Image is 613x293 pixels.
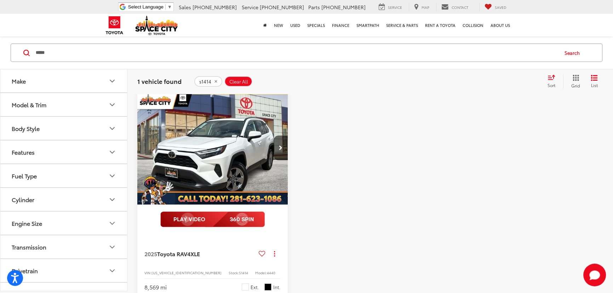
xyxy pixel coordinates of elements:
div: Body Style [12,125,40,132]
div: Features [108,148,116,156]
button: CylinderCylinder [0,188,128,211]
a: Finance [328,14,353,36]
button: Engine SizeEngine Size [0,212,128,235]
a: Home [260,14,270,36]
span: Clear All [229,79,248,84]
div: Make [108,77,116,85]
a: New [270,14,287,36]
span: Sort [548,82,555,88]
span: [PHONE_NUMBER] [321,4,366,11]
div: Features [12,149,35,156]
span: ▼ [167,4,172,10]
img: Toyota [101,14,128,37]
span: XLE [190,249,200,258]
button: Grid View [563,74,585,88]
div: Engine Size [12,220,42,227]
a: Used [287,14,304,36]
button: remove s1414 [194,76,222,87]
div: Cylinder [108,195,116,204]
div: Drivetrain [108,266,116,275]
span: Black [264,283,271,291]
span: 4440 [267,270,275,275]
span: [US_VEHICLE_IDENTIFICATION_NUMBER] [151,270,222,275]
button: Body StyleBody Style [0,117,128,140]
span: Select Language [128,4,164,10]
button: MakeMake [0,70,128,93]
button: Search [558,44,590,62]
span: Ext. [251,284,259,291]
span: Parts [308,4,320,11]
div: Transmission [12,244,46,251]
span: Stock: [229,270,239,275]
a: Map [409,3,435,11]
a: SmartPath [353,14,383,36]
div: Engine Size [108,219,116,228]
span: Grid [571,82,580,88]
span: Sales [179,4,191,11]
div: Transmission [108,243,116,251]
button: DrivetrainDrivetrain [0,259,128,282]
div: Cylinder [12,196,34,203]
button: Fuel TypeFuel Type [0,165,128,188]
span: Service [388,5,402,10]
span: Map [422,5,429,10]
span: Int. [273,284,281,291]
a: Contact [436,3,474,11]
a: Specials [304,14,328,36]
span: [PHONE_NUMBER] [193,4,237,11]
span: s1414 [199,79,211,84]
a: Service [373,3,407,11]
span: 1 vehicle found [137,77,182,85]
span: [PHONE_NUMBER] [260,4,304,11]
img: 2025 Toyota RAV4 XLE [137,91,288,205]
span: dropdown dots [274,251,275,257]
a: 2025Toyota RAV4XLE [144,250,256,258]
div: Model & Trim [108,100,116,109]
a: Service & Parts [383,14,422,36]
span: S1414 [239,270,248,275]
span: VIN: [144,270,151,275]
span: 2025 [144,249,157,258]
a: Collision [459,14,487,36]
span: Toyota RAV4 [157,249,190,258]
button: Clear All [224,76,252,87]
button: TransmissionTransmission [0,236,128,259]
button: Actions [268,247,281,260]
button: Select sort value [544,74,563,88]
a: Select Language​ [128,4,172,10]
a: 2025 Toyota RAV4 XLE2025 Toyota RAV4 XLE2025 Toyota RAV4 XLE2025 Toyota RAV4 XLE [137,91,288,205]
div: Fuel Type [108,172,116,180]
svg: Start Chat [583,264,606,286]
span: Service [242,4,258,11]
div: Make [12,78,26,85]
button: Next image [274,136,288,160]
button: Toggle Chat Window [583,264,606,286]
img: full motion video [160,212,265,227]
span: Model: [255,270,267,275]
div: Model & Trim [12,102,46,108]
img: Space City Toyota [135,16,178,35]
span: ​ [165,4,166,10]
button: List View [585,74,603,88]
span: Contact [452,5,468,10]
a: About Us [487,14,514,36]
div: Drivetrain [12,268,38,274]
button: FeaturesFeatures [0,141,128,164]
div: 2025 Toyota RAV4 XLE 0 [137,91,288,205]
button: Model & TrimModel & Trim [0,93,128,116]
div: Body Style [108,124,116,133]
div: Fuel Type [12,173,37,179]
span: List [591,82,598,88]
div: 8,569 mi [144,283,167,291]
input: Search by Make, Model, or Keyword [35,44,558,61]
a: Rent a Toyota [422,14,459,36]
span: Ice Cap [242,283,249,291]
a: My Saved Vehicles [479,3,512,11]
span: Saved [495,5,506,10]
